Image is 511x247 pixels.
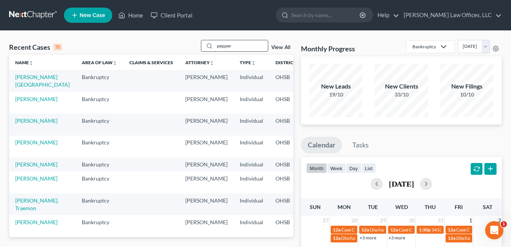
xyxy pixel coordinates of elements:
td: Bankruptcy [76,171,123,193]
span: 1:30p [419,227,431,233]
a: Typeunfold_more [240,60,256,65]
span: 12a [390,227,398,233]
a: Tasks [345,137,376,154]
th: Claims & Services [123,55,179,70]
a: [PERSON_NAME] [15,96,57,102]
i: unfold_more [29,61,33,65]
td: [PERSON_NAME] [179,92,234,114]
td: OHSB [269,171,307,193]
span: 30 [408,216,415,225]
a: Area of Lawunfold_more [82,60,117,65]
td: Individual [234,114,269,135]
a: [PERSON_NAME] Law Offices, LLC [400,8,501,22]
span: 31 [437,216,444,225]
span: Fri [455,204,463,210]
span: Tue [368,204,378,210]
a: Client Portal [147,8,196,22]
span: 12a [448,227,455,233]
a: [PERSON_NAME], Traemon [15,197,59,211]
a: Nameunfold_more [15,60,33,65]
div: 19/10 [309,91,363,98]
span: Mon [337,204,351,210]
a: Districtunfold_more [275,60,301,65]
td: Individual [234,92,269,114]
div: Recent Cases [9,43,62,52]
h3: Monthly Progress [301,44,355,53]
button: week [327,163,346,173]
a: [PERSON_NAME] [15,139,57,146]
a: Home [115,8,147,22]
td: [PERSON_NAME] [179,157,234,171]
td: [PERSON_NAME] [179,136,234,157]
span: 341(a) meeting for [PERSON_NAME] [431,227,505,233]
td: OHSB [269,136,307,157]
span: 12a [448,235,455,241]
div: New Leads [309,82,363,91]
td: OHSB [269,215,307,237]
td: Bankruptcy [76,70,123,92]
span: 28 [350,216,358,225]
span: Case Closed Date for [PERSON_NAME] [341,227,419,233]
a: +3 more [360,235,376,241]
a: [PERSON_NAME] [15,161,57,168]
td: Individual [234,136,269,157]
td: OHSB [269,193,307,215]
span: Sun [310,204,321,210]
td: [PERSON_NAME] [179,70,234,92]
span: 12a [333,227,341,233]
span: New Case [80,13,105,18]
span: 2 [497,216,502,225]
button: month [306,163,327,173]
td: [PERSON_NAME] [179,193,234,215]
td: [PERSON_NAME] [179,215,234,237]
td: Bankruptcy [76,136,123,157]
iframe: Intercom live chat [485,221,503,239]
td: Individual [234,157,269,171]
button: list [361,163,376,173]
a: Attorneyunfold_more [185,60,214,65]
span: 12a [333,235,341,241]
div: 15 [53,44,62,51]
span: Wed [395,204,408,210]
div: New Filings [440,82,493,91]
td: Bankruptcy [76,114,123,135]
span: 29 [379,216,387,225]
input: Search by name... [291,8,361,22]
td: Bankruptcy [76,193,123,215]
span: 27 [322,216,330,225]
button: day [346,163,361,173]
td: Bankruptcy [76,157,123,171]
a: Help [374,8,399,22]
a: Calendar [301,137,342,154]
span: 12a [361,227,369,233]
a: +3 more [388,235,405,241]
td: Individual [234,171,269,193]
i: unfold_more [113,61,117,65]
a: View All [271,45,290,50]
td: Individual [234,70,269,92]
td: OHSB [269,70,307,92]
span: Thu [425,204,436,210]
a: [PERSON_NAME] [15,117,57,124]
td: Individual [234,193,269,215]
input: Search by name... [215,40,268,51]
div: Bankruptcy [412,43,436,50]
td: OHSB [269,157,307,171]
td: Bankruptcy [76,92,123,114]
td: [PERSON_NAME] [179,171,234,193]
span: Discharge Date for [PERSON_NAME] [370,227,444,233]
td: Bankruptcy [76,215,123,237]
i: unfold_more [210,61,214,65]
a: [PERSON_NAME] [15,219,57,225]
div: 33/10 [375,91,428,98]
h2: [DATE] [389,180,414,188]
td: OHSB [269,92,307,114]
div: 10/10 [440,91,493,98]
td: [PERSON_NAME] [179,114,234,135]
span: Discharge Date for [PERSON_NAME] & [PERSON_NAME] [341,235,455,241]
td: Individual [234,215,269,237]
td: OHSB [269,114,307,135]
i: unfold_more [251,61,256,65]
span: Sat [483,204,492,210]
a: [PERSON_NAME][GEOGRAPHIC_DATA] [15,74,70,88]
